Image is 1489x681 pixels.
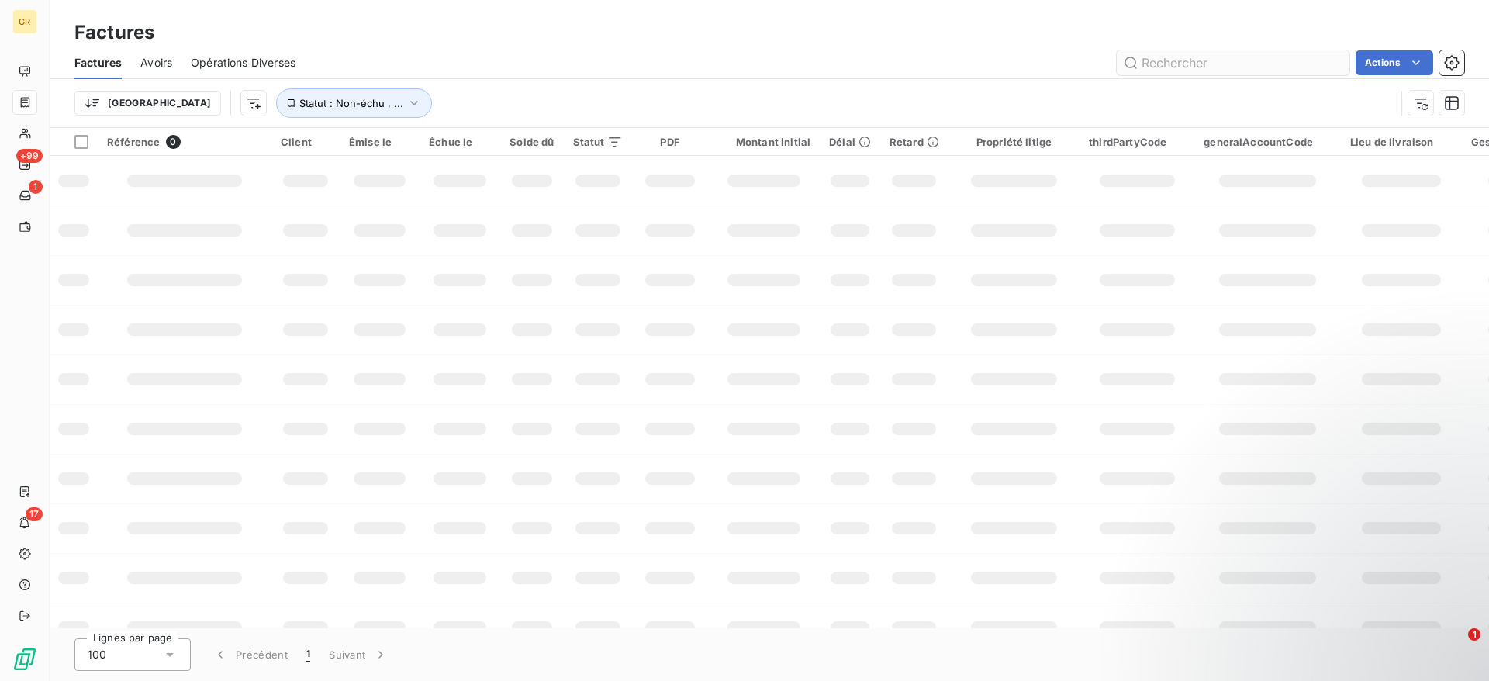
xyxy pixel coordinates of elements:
[1204,136,1332,148] div: generalAccountCode
[829,136,871,148] div: Délai
[276,88,432,118] button: Statut : Non-échu , ...
[12,647,37,672] img: Logo LeanPay
[74,91,221,116] button: [GEOGRAPHIC_DATA]
[1436,628,1473,665] iframe: Intercom live chat
[26,507,43,521] span: 17
[297,638,320,671] button: 1
[573,136,624,148] div: Statut
[510,136,554,148] div: Solde dû
[203,638,297,671] button: Précédent
[16,149,43,163] span: +99
[166,135,180,149] span: 0
[1350,136,1453,148] div: Lieu de livraison
[320,638,398,671] button: Suivant
[1179,531,1489,639] iframe: Intercom notifications message
[299,97,403,109] span: Statut : Non-échu , ...
[1468,628,1480,641] span: 1
[958,136,1070,148] div: Propriété litige
[191,55,295,71] span: Opérations Diverses
[88,647,106,662] span: 100
[717,136,810,148] div: Montant initial
[74,55,122,71] span: Factures
[306,647,310,662] span: 1
[107,136,160,148] span: Référence
[349,136,410,148] div: Émise le
[890,136,939,148] div: Retard
[29,180,43,194] span: 1
[641,136,698,148] div: PDF
[1356,50,1433,75] button: Actions
[140,55,172,71] span: Avoirs
[12,9,37,34] div: GR
[74,19,154,47] h3: Factures
[281,136,330,148] div: Client
[429,136,491,148] div: Échue le
[1089,136,1185,148] div: thirdPartyCode
[1117,50,1349,75] input: Rechercher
